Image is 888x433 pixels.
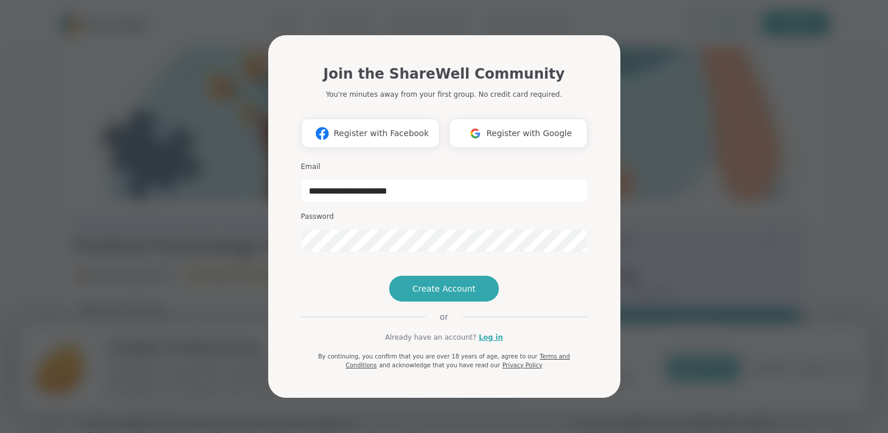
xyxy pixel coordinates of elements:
h3: Email [301,162,588,172]
a: Terms and Conditions [346,353,570,368]
span: Already have an account? [385,332,477,343]
span: By continuing, you confirm that you are over 18 years of age, agree to our [318,353,538,360]
button: Create Account [389,276,499,302]
span: Create Account [413,283,476,295]
p: You're minutes away from your first group. No credit card required. [326,89,562,100]
button: Register with Facebook [301,119,440,148]
img: ShareWell Logomark [464,123,487,144]
button: Register with Google [449,119,588,148]
h3: Password [301,212,588,222]
h1: Join the ShareWell Community [323,63,565,84]
span: or [426,311,462,323]
span: and acknowledge that you have read our [379,362,500,368]
span: Register with Facebook [333,127,428,140]
a: Log in [479,332,503,343]
img: ShareWell Logomark [311,123,333,144]
a: Privacy Policy [502,362,542,368]
span: Register with Google [487,127,572,140]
